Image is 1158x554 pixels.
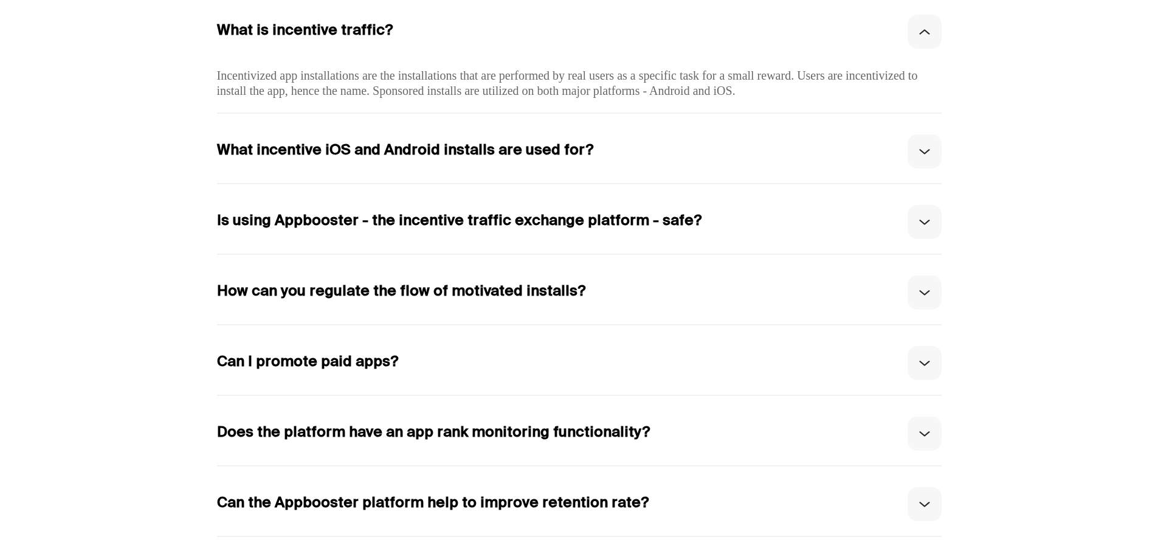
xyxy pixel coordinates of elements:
[217,496,649,513] b: Can the Appbooster platform help to improve retention rate?
[217,425,650,443] b: Does the platform have an app rank monitoring functionality?
[217,143,593,161] b: What incentive iOS and Android installs are used for?
[217,213,701,231] b: Is using Appbooster - the incentive traffic exchange platform - safe?
[217,69,918,97] span: Incentivized app installations are the installations that are performed by real users as a specif...
[217,23,393,41] b: What is incentive traffic?
[217,355,398,372] b: Can I promote paid apps?
[217,284,585,302] b: How can you regulate the flow of motivated installs?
